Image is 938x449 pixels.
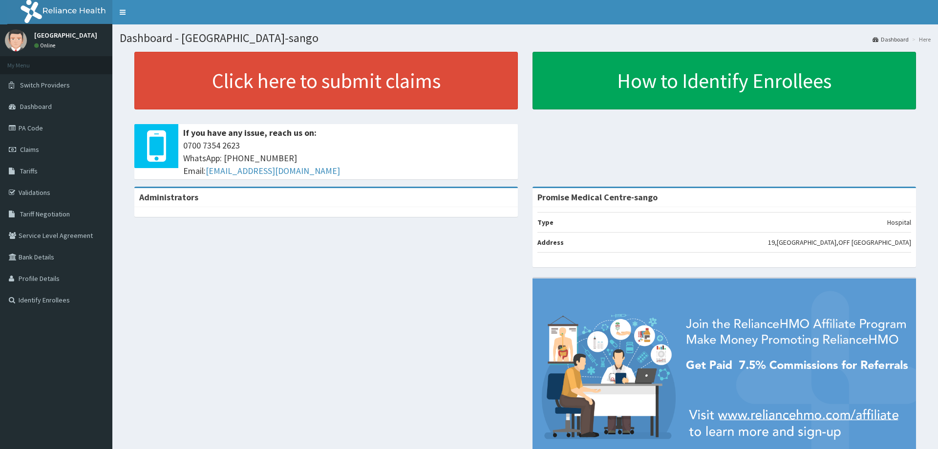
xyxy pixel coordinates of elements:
a: [EMAIL_ADDRESS][DOMAIN_NAME] [206,165,340,176]
b: Address [537,238,564,247]
p: Hospital [887,217,911,227]
strong: Promise Medical Centre-sango [537,192,658,203]
a: How to Identify Enrollees [533,52,916,109]
a: Dashboard [873,35,909,43]
span: Tariffs [20,167,38,175]
span: Claims [20,145,39,154]
b: If you have any issue, reach us on: [183,127,317,138]
h1: Dashboard - [GEOGRAPHIC_DATA]-sango [120,32,931,44]
li: Here [910,35,931,43]
img: User Image [5,29,27,51]
a: Click here to submit claims [134,52,518,109]
p: 19,[GEOGRAPHIC_DATA],OFF [GEOGRAPHIC_DATA] [768,237,911,247]
span: 0700 7354 2623 WhatsApp: [PHONE_NUMBER] Email: [183,139,513,177]
p: [GEOGRAPHIC_DATA] [34,32,97,39]
span: Tariff Negotiation [20,210,70,218]
span: Switch Providers [20,81,70,89]
b: Administrators [139,192,198,203]
b: Type [537,218,554,227]
span: Dashboard [20,102,52,111]
a: Online [34,42,58,49]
